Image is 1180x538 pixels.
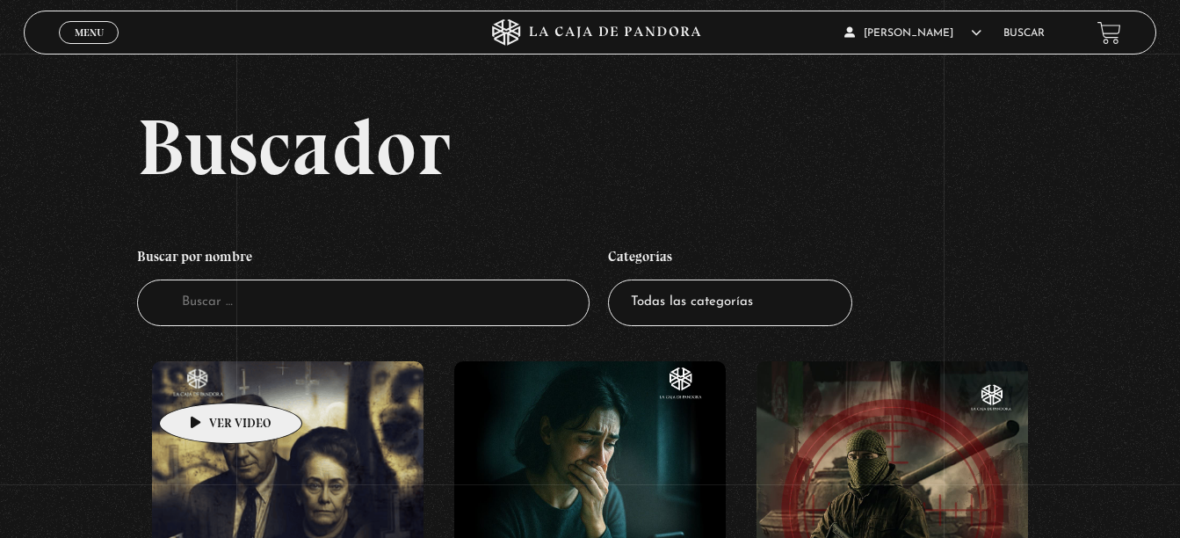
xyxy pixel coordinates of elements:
span: Menu [75,27,104,38]
h2: Buscador [137,107,1156,186]
h4: Buscar por nombre [137,239,590,280]
a: Buscar [1003,28,1045,39]
a: View your shopping cart [1097,21,1121,45]
span: Cerrar [69,42,110,55]
h4: Categorías [608,239,852,280]
span: [PERSON_NAME] [844,28,981,39]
